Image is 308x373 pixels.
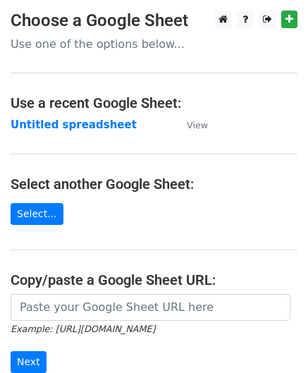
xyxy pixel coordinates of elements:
h4: Use a recent Google Sheet: [11,94,297,111]
small: View [187,120,208,130]
h4: Select another Google Sheet: [11,176,297,192]
input: Paste your Google Sheet URL here [11,294,290,321]
a: Untitled spreadsheet [11,118,137,131]
p: Use one of the options below... [11,37,297,51]
a: View [173,118,208,131]
h3: Choose a Google Sheet [11,11,297,31]
h4: Copy/paste a Google Sheet URL: [11,271,297,288]
input: Next [11,351,47,373]
small: Example: [URL][DOMAIN_NAME] [11,324,155,334]
a: Select... [11,203,63,225]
